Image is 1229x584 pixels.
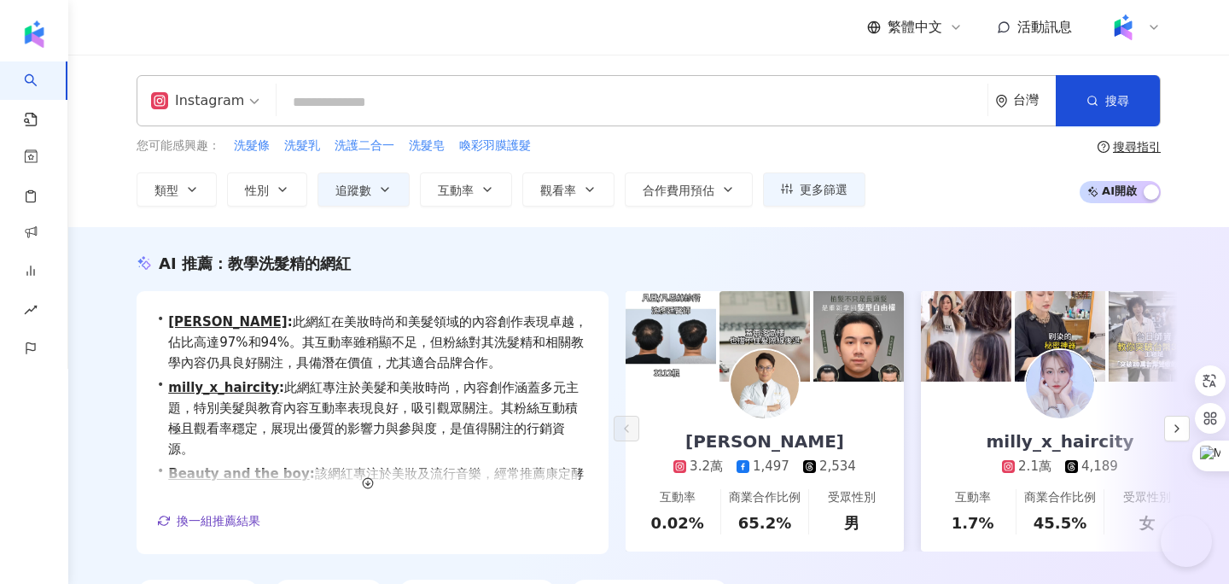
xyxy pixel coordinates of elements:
[1056,75,1160,126] button: 搜尋
[334,137,395,155] button: 洗護二合一
[168,466,309,482] a: Beauty and the boy
[819,458,856,476] div: 2,534
[283,137,321,155] button: 洗髮乳
[335,137,394,155] span: 洗護二合一
[888,18,942,37] span: 繁體中文
[1107,11,1139,44] img: Kolr%20app%20icon%20%281%29.png
[921,291,1011,382] img: post-image
[1026,350,1094,418] img: KOL Avatar
[955,489,991,506] div: 互動率
[20,20,48,48] img: logo icon
[626,382,904,552] a: [PERSON_NAME]3.2萬1,4972,534互動率0.02%商業合作比例65.2%受眾性別男
[409,137,445,155] span: 洗髮皂
[288,314,293,330] span: :
[168,377,588,459] span: 此網紅專注於美髮和美妝時尚，內容創作涵蓋多元主題，特別美髮與教育內容互動率表現良好，吸引觀眾關注。其粉絲互動積極且觀看率穩定，展現出優質的影響力與參與度，是值得關注的行銷資源。
[317,172,410,207] button: 追蹤數
[420,172,512,207] button: 互動率
[157,377,588,459] div: •
[159,253,351,274] div: AI 推薦 ：
[24,61,58,128] a: search
[245,184,269,197] span: 性別
[1013,93,1056,108] div: 台灣
[1105,94,1129,108] span: 搜尋
[1024,489,1096,506] div: 商業合作比例
[310,466,315,482] span: :
[168,312,588,373] span: 此網紅在美妝時尚和美髮領域的內容創作表現卓越，佔比高達97%和94%。其互動率雖稍顯不足，但粉絲對其洗髮精和相關教學內容仍具良好關注，具備潛在價值，尤其適合品牌合作。
[177,514,260,528] span: 換一組推薦結果
[731,350,799,418] img: KOL Avatar
[800,183,847,196] span: 更多篩選
[279,380,284,395] span: :
[995,95,1008,108] span: environment
[729,489,801,506] div: 商業合作比例
[157,464,588,546] div: •
[157,312,588,373] div: •
[168,314,287,330] a: [PERSON_NAME]
[952,512,994,534] div: 1.7%
[690,458,723,476] div: 3.2萬
[233,137,271,155] button: 洗髮條
[408,137,446,155] button: 洗髮皂
[137,172,217,207] button: 類型
[668,429,861,453] div: [PERSON_NAME]
[151,87,244,114] div: Instagram
[844,512,859,534] div: 男
[1081,458,1118,476] div: 4,189
[828,489,876,506] div: 受眾性別
[763,172,865,207] button: 更多篩選
[1017,19,1072,35] span: 活動訊息
[626,291,716,382] img: post-image
[1098,141,1110,153] span: question-circle
[738,512,791,534] div: 65.2%
[1018,458,1051,476] div: 2.1萬
[24,293,38,331] span: rise
[1015,291,1105,382] img: post-image
[459,137,531,155] span: 喚彩羽膜護髮
[335,184,371,197] span: 追蹤數
[969,429,1150,453] div: milly_x_haircity
[1139,512,1155,534] div: 女
[1109,291,1199,382] img: post-image
[137,137,220,155] span: 您可能感興趣：
[540,184,576,197] span: 觀看率
[650,512,703,534] div: 0.02%
[753,458,789,476] div: 1,497
[284,137,320,155] span: 洗髮乳
[1113,140,1161,154] div: 搜尋指引
[719,291,810,382] img: post-image
[625,172,753,207] button: 合作費用預估
[813,291,904,382] img: post-image
[1123,489,1171,506] div: 受眾性別
[458,137,532,155] button: 喚彩羽膜護髮
[154,184,178,197] span: 類型
[522,172,614,207] button: 觀看率
[643,184,714,197] span: 合作費用預估
[660,489,696,506] div: 互動率
[234,137,270,155] span: 洗髮條
[1034,512,1086,534] div: 45.5%
[921,382,1199,552] a: milly_x_haircity2.1萬4,189互動率1.7%商業合作比例45.5%受眾性別女
[228,254,351,272] span: 教學洗髮精的網紅
[168,380,279,395] a: milly_x_haircity
[157,508,261,534] button: 換一組推薦結果
[1161,516,1212,567] iframe: Help Scout Beacon - Open
[438,184,474,197] span: 互動率
[227,172,307,207] button: 性別
[168,464,588,546] span: 該網紅專注於美妝及流行音樂，經常推薦康定酵素植萃洗髮乳及水楊酸精華液，並分享個人使用體驗，吸引了高觀看率，其內容對護膚及彩妝有深厚的專業性，能夠引起粉絲共鳴，提高品牌曝光與認同感。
